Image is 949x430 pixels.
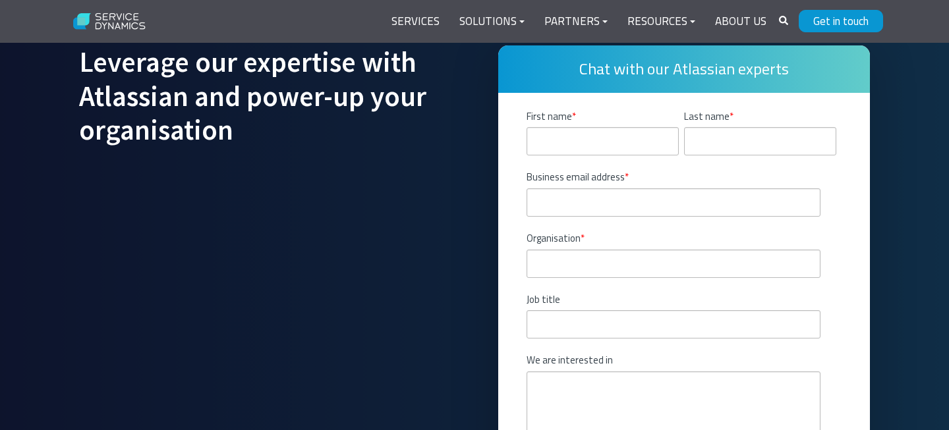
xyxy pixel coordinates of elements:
div: Navigation Menu [382,6,776,38]
a: Solutions [449,6,534,38]
span: Leverage our expertise with Atlassian and power-up your organisation [79,44,426,148]
span: First name [527,109,572,124]
span: Job title [527,292,560,307]
a: About Us [705,6,776,38]
span: Organisation [527,230,581,246]
span: We are interested in [527,352,613,367]
span: Business email address [527,169,625,184]
div: Chat with our Atlassian experts [498,45,870,93]
img: Service Dynamics Logo - White [66,5,154,39]
span: Last name [684,109,730,124]
a: Resources [618,6,705,38]
a: Get in touch [799,10,883,32]
a: Services [382,6,449,38]
a: Partners [534,6,618,38]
